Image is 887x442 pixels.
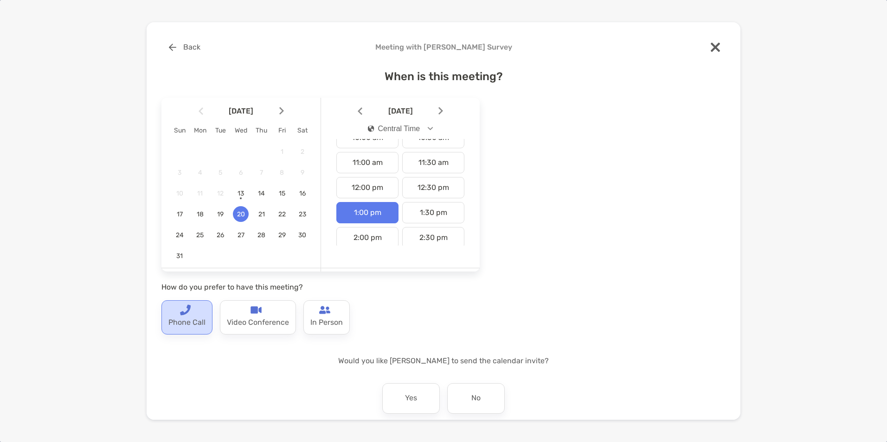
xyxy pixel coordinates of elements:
[233,210,249,218] span: 20
[358,107,362,115] img: Arrow icon
[295,210,310,218] span: 23
[254,231,270,239] span: 28
[172,169,187,177] span: 3
[212,169,228,177] span: 5
[274,231,290,239] span: 29
[161,70,726,83] h4: When is this meeting?
[169,44,176,51] img: button icon
[251,304,262,316] img: type-call
[274,210,290,218] span: 22
[319,304,330,316] img: type-call
[295,169,310,177] span: 9
[295,189,310,197] span: 16
[192,231,208,239] span: 25
[192,210,208,218] span: 18
[274,148,290,156] span: 1
[336,152,399,173] div: 11:00 am
[368,125,420,133] div: Central Time
[402,152,464,173] div: 11:30 am
[336,177,399,198] div: 12:00 pm
[169,126,190,134] div: Sun
[364,107,437,115] span: [DATE]
[233,189,249,197] span: 13
[274,169,290,177] span: 8
[168,316,206,330] p: Phone Call
[254,169,270,177] span: 7
[471,391,481,406] p: No
[161,43,726,51] h4: Meeting with [PERSON_NAME] Survey
[161,37,207,57] button: Back
[212,210,228,218] span: 19
[368,125,374,132] img: icon
[233,231,249,239] span: 27
[190,126,210,134] div: Mon
[295,148,310,156] span: 2
[210,126,231,134] div: Tue
[402,202,464,223] div: 1:30 pm
[161,281,480,293] p: How do you prefer to have this meeting?
[172,210,187,218] span: 17
[172,252,187,260] span: 31
[360,118,441,139] button: iconCentral Time
[254,189,270,197] span: 14
[310,316,343,330] p: In Person
[295,231,310,239] span: 30
[251,126,272,134] div: Thu
[279,107,284,115] img: Arrow icon
[192,189,208,197] span: 11
[402,177,464,198] div: 12:30 pm
[205,107,277,115] span: [DATE]
[231,126,251,134] div: Wed
[402,227,464,248] div: 2:30 pm
[233,169,249,177] span: 6
[254,210,270,218] span: 21
[336,227,399,248] div: 2:00 pm
[212,231,228,239] span: 26
[212,189,228,197] span: 12
[336,202,399,223] div: 1:00 pm
[172,231,187,239] span: 24
[199,107,203,115] img: Arrow icon
[428,127,433,130] img: Open dropdown arrow
[274,189,290,197] span: 15
[438,107,443,115] img: Arrow icon
[405,391,417,406] p: Yes
[192,169,208,177] span: 4
[292,126,313,134] div: Sat
[161,355,726,366] p: Would you like [PERSON_NAME] to send the calendar invite?
[227,316,289,330] p: Video Conference
[180,304,191,316] img: type-call
[711,43,720,52] img: close modal
[272,126,292,134] div: Fri
[172,189,187,197] span: 10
